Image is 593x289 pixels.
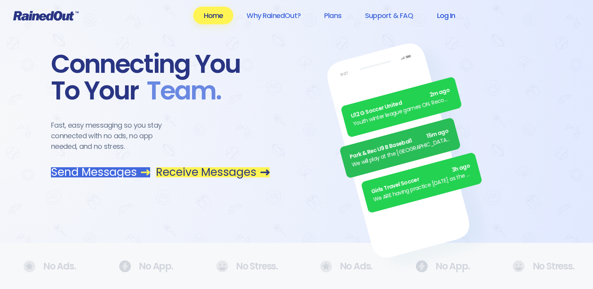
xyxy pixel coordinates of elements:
[236,7,311,24] a: Why RainedOut?
[351,135,452,169] div: We will play at the [GEOGRAPHIC_DATA]. Wear white, be at the field by 5pm.
[349,127,450,161] div: Park & Rec U9 B Baseball
[415,260,428,272] img: No Ads.
[352,94,453,128] div: Youth winter league games ON. Recommend running shoes/sneakers for players as option for footwear.
[370,162,471,196] div: Girls Travel Soccer
[51,120,176,152] div: Fast, easy messaging so you stay connected with no ads, no app needed, and no stress.
[119,260,131,272] img: No Ads.
[426,7,465,24] a: Log In
[350,86,451,121] div: U12 G Soccer United
[24,260,35,273] img: No Ads.
[139,78,221,104] span: Team .
[156,167,270,177] a: Receive Messages
[51,167,150,177] a: Send Messages
[429,86,451,99] span: 2m ago
[119,260,169,272] div: No App.
[372,170,473,204] div: We ARE having practice [DATE] as the sun is finally out.
[216,260,273,272] div: No Stress.
[451,162,471,175] span: 3h ago
[24,260,72,273] div: No Ads.
[193,7,233,24] a: Home
[355,7,423,24] a: Support & FAQ
[512,260,524,272] img: No Ads.
[512,260,569,272] div: No Stress.
[320,260,368,273] div: No Ads.
[314,7,352,24] a: Plans
[51,51,270,104] div: Connecting You To Your
[216,260,228,272] img: No Ads.
[415,260,466,272] div: No App.
[426,127,449,141] span: 15m ago
[320,260,332,273] img: No Ads.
